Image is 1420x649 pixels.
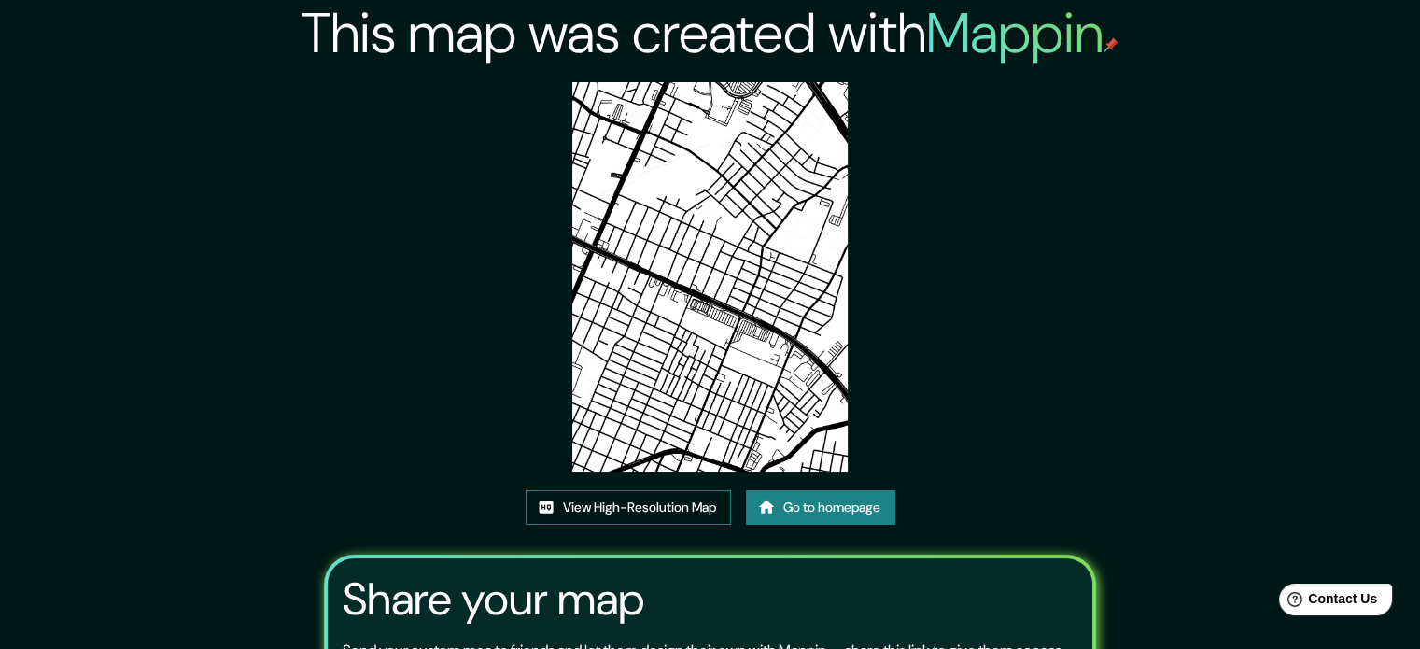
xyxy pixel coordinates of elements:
[572,82,848,472] img: created-map
[343,573,644,626] h3: Share your map
[746,490,895,525] a: Go to homepage
[1254,576,1399,628] iframe: Help widget launcher
[526,490,731,525] a: View High-Resolution Map
[1104,37,1118,52] img: mappin-pin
